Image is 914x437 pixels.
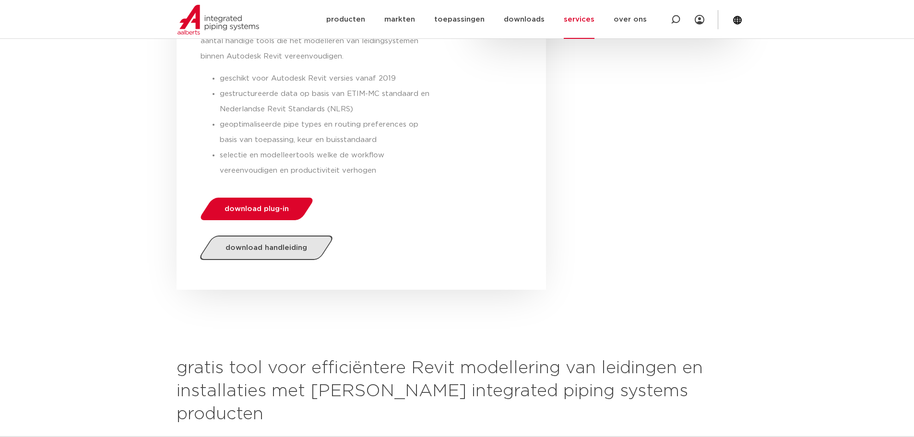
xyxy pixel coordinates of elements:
li: geoptimaliseerde pipe types en routing preferences op basis van toepassing, keur en buisstandaard [220,117,436,148]
li: selectie en modelleertools welke de workflow vereenvoudigen en productiviteit verhogen [220,148,436,178]
li: gestructureerde data op basis van ETIM-MC standaard en Nederlandse Revit Standards (NLRS) [220,86,436,117]
span: download handleiding [226,244,307,251]
a: download plug-in [198,198,315,220]
li: geschikt voor Autodesk Revit versies vanaf 2019 [220,71,436,86]
span: download plug-in [225,205,289,213]
a: download handleiding [197,236,335,260]
h2: gratis tool voor efficiëntere Revit modellering van leidingen en installaties met [PERSON_NAME] i... [177,357,738,426]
